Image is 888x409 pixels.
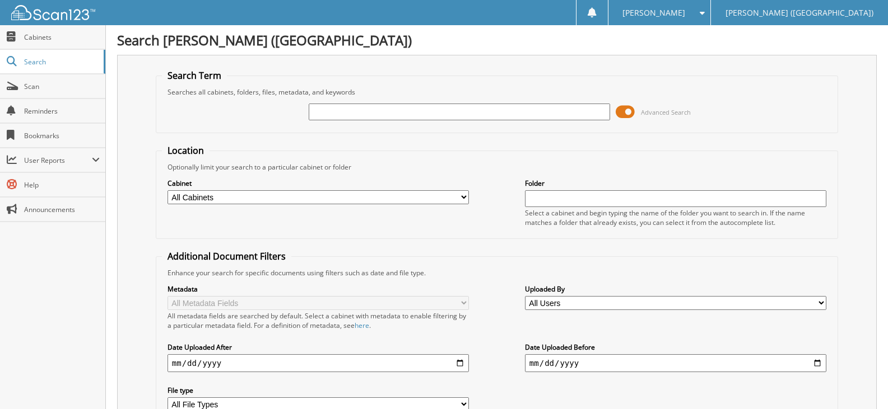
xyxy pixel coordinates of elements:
[525,342,826,352] label: Date Uploaded Before
[11,5,95,20] img: scan123-logo-white.svg
[641,108,691,116] span: Advanced Search
[622,10,685,16] span: [PERSON_NAME]
[24,32,100,42] span: Cabinets
[525,284,826,294] label: Uploaded By
[525,208,826,227] div: Select a cabinet and begin typing the name of the folder you want to search in. If the name match...
[24,57,98,67] span: Search
[162,162,832,172] div: Optionally limit your search to a particular cabinet or folder
[168,311,469,330] div: All metadata fields are searched by default. Select a cabinet with metadata to enable filtering b...
[168,354,469,372] input: start
[24,156,92,165] span: User Reports
[24,205,100,214] span: Announcements
[24,131,100,140] span: Bookmarks
[726,10,873,16] span: [PERSON_NAME] ([GEOGRAPHIC_DATA])
[525,354,826,372] input: end
[162,144,210,157] legend: Location
[24,180,100,190] span: Help
[24,82,100,91] span: Scan
[117,31,877,49] h1: Search [PERSON_NAME] ([GEOGRAPHIC_DATA])
[162,87,832,97] div: Searches all cabinets, folders, files, metadata, and keywords
[525,178,826,188] label: Folder
[162,268,832,278] div: Enhance your search for specific documents using filters such as date and file type.
[168,178,469,188] label: Cabinet
[24,106,100,116] span: Reminders
[168,386,469,395] label: File type
[168,342,469,352] label: Date Uploaded After
[168,284,469,294] label: Metadata
[355,321,369,330] a: here
[162,69,227,82] legend: Search Term
[162,250,291,262] legend: Additional Document Filters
